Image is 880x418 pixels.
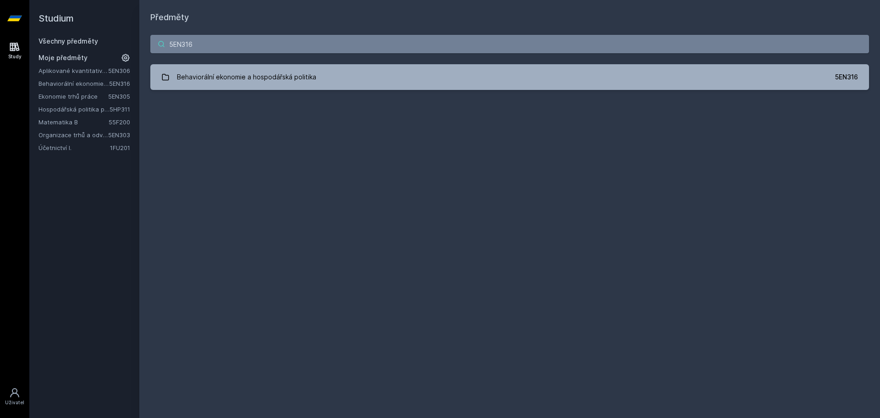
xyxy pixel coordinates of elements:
div: Behaviorální ekonomie a hospodářská politika [177,68,316,86]
a: Všechny předměty [38,37,98,45]
div: 5EN316 [835,72,858,82]
a: Matematika B [38,117,109,127]
a: Ekonomie trhů práce [38,92,108,101]
a: 5EN305 [108,93,130,100]
div: Uživatel [5,399,24,406]
a: Behaviorální ekonomie a hospodářská politika [38,79,109,88]
input: Název nebo ident předmětu… [150,35,869,53]
a: Hospodářská politika pro země bohaté na přírodní zdroje [38,105,110,114]
a: 1FU201 [110,144,130,151]
span: Moje předměty [38,53,88,62]
a: 55F200 [109,118,130,126]
a: Organizace trhů a odvětví [38,130,108,139]
a: Study [2,37,27,65]
a: Aplikované kvantitativní metody I [38,66,108,75]
a: 5EN306 [108,67,130,74]
a: 5EN316 [109,80,130,87]
a: Uživatel [2,383,27,411]
a: 5EN303 [108,131,130,139]
a: Účetnictví I. [38,143,110,152]
a: 5HP311 [110,106,130,113]
a: Behaviorální ekonomie a hospodářská politika 5EN316 [150,64,869,90]
div: Study [8,53,22,60]
h1: Předměty [150,11,869,24]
